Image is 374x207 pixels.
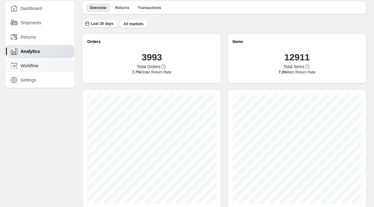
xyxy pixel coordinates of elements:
span: 7.3% [279,70,287,74]
span: Total Items [283,64,304,70]
span: Shipments [21,20,41,26]
h2: Orders [87,39,216,45]
span: Dashboard [21,5,42,12]
span: Last 30 days [91,21,113,26]
span: Item Return Rate [279,70,316,75]
span: Overview [90,5,106,10]
span: Total Orders [137,64,161,70]
span: Analytics [21,48,40,54]
span: Returns [115,5,129,10]
span: Returns [21,34,36,40]
h2: Items [233,39,362,45]
span: Workflow [21,63,38,69]
button: All markets [120,20,147,28]
span: 7.7% [132,70,141,74]
h1: 12911 [284,51,310,64]
span: Transactions [138,5,161,10]
h1: 3993 [141,51,162,64]
span: Order Return Rate [132,70,171,75]
span: All markets [123,21,144,26]
span: Settings [21,77,36,83]
button: Last 30 days [82,19,117,28]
